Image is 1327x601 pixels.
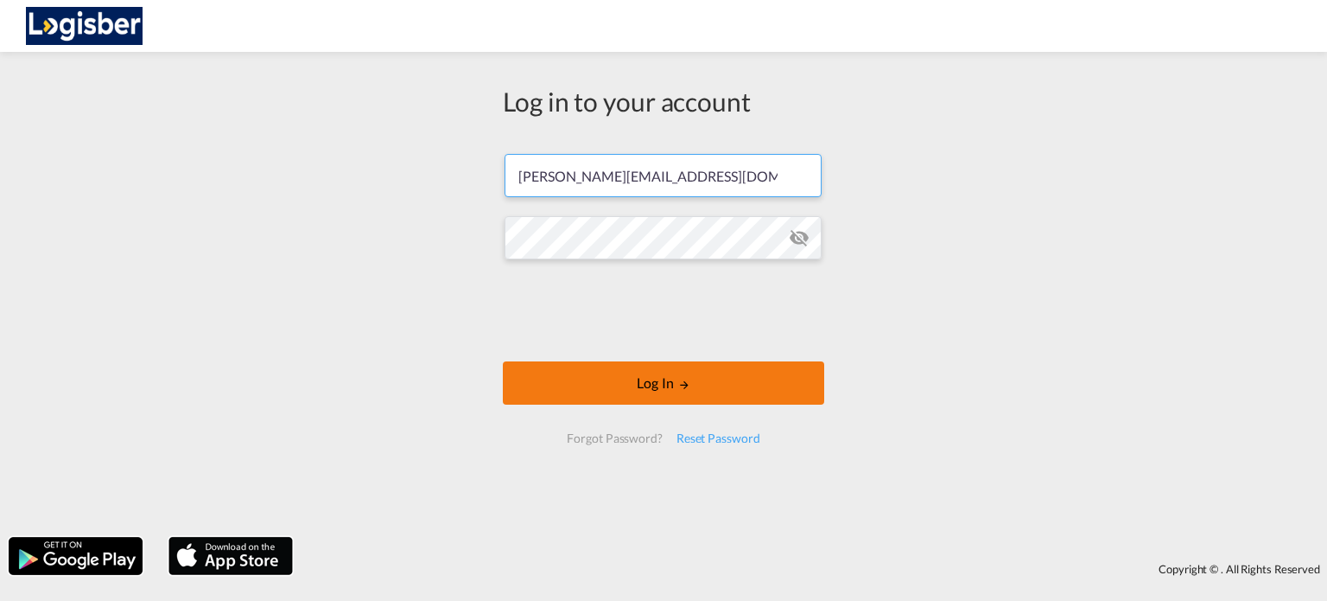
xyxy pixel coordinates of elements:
[560,423,669,454] div: Forgot Password?
[670,423,767,454] div: Reset Password
[789,227,810,248] md-icon: icon-eye-off
[505,154,822,197] input: Enter email/phone number
[302,554,1327,584] div: Copyright © . All Rights Reserved
[503,83,824,119] div: Log in to your account
[7,535,144,577] img: google.png
[167,535,295,577] img: apple.png
[532,277,795,344] iframe: reCAPTCHA
[503,361,824,405] button: LOGIN
[26,7,143,46] img: d7a75e507efd11eebffa5922d020a472.png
